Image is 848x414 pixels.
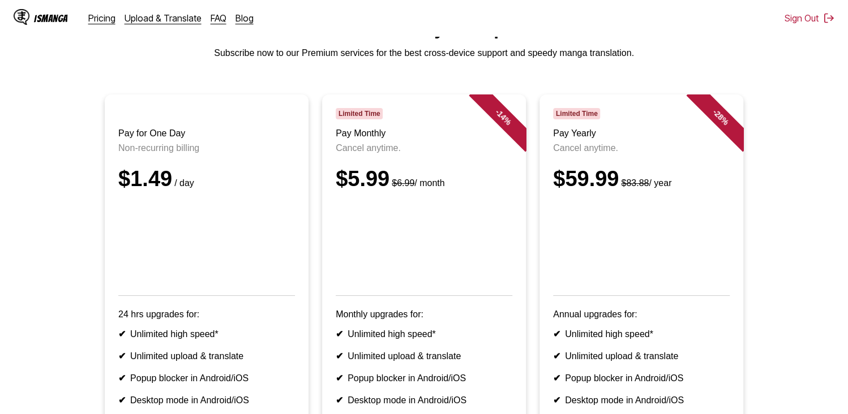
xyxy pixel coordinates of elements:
[553,373,560,383] b: ✔
[687,83,755,151] div: - 28 %
[553,351,730,361] li: Unlimited upload & translate
[118,309,295,320] p: 24 hrs upgrades for:
[619,178,671,188] small: / year
[118,329,295,339] li: Unlimited high speed*
[34,13,68,24] div: IsManga
[9,48,839,58] p: Subscribe now to our Premium services for the best cross-device support and speedy manga translat...
[118,205,295,279] iframe: PayPal
[336,205,512,279] iframe: PayPal
[392,178,414,188] s: $6.99
[235,12,254,24] a: Blog
[336,329,343,339] b: ✔
[211,12,226,24] a: FAQ
[336,167,512,191] div: $5.99
[88,12,115,24] a: Pricing
[785,12,834,24] button: Sign Out
[553,108,600,119] span: Limited Time
[125,12,202,24] a: Upload & Translate
[553,205,730,279] iframe: PayPal
[553,128,730,139] h3: Pay Yearly
[118,395,295,406] li: Desktop mode in Android/iOS
[118,373,126,383] b: ✔
[336,128,512,139] h3: Pay Monthly
[336,373,512,383] li: Popup blocker in Android/iOS
[336,395,512,406] li: Desktop mode in Android/iOS
[14,9,88,27] a: IsManga LogoIsManga
[118,167,295,191] div: $1.49
[336,108,383,119] span: Limited Time
[553,395,730,406] li: Desktop mode in Android/iOS
[118,395,126,405] b: ✔
[118,128,295,139] h3: Pay for One Day
[823,12,834,24] img: Sign out
[553,309,730,320] p: Annual upgrades for:
[621,178,649,188] s: $83.88
[336,395,343,405] b: ✔
[336,373,343,383] b: ✔
[336,309,512,320] p: Monthly upgrades for:
[336,329,512,339] li: Unlimited high speed*
[553,329,730,339] li: Unlimited high speed*
[389,178,444,188] small: / month
[553,351,560,361] b: ✔
[118,351,126,361] b: ✔
[553,395,560,405] b: ✔
[553,143,730,153] p: Cancel anytime.
[553,329,560,339] b: ✔
[553,167,730,191] div: $59.99
[14,9,29,25] img: IsManga Logo
[118,143,295,153] p: Non-recurring billing
[336,351,343,361] b: ✔
[553,373,730,383] li: Popup blocker in Android/iOS
[336,351,512,361] li: Unlimited upload & translate
[172,178,194,188] small: / day
[118,329,126,339] b: ✔
[118,373,295,383] li: Popup blocker in Android/iOS
[118,351,295,361] li: Unlimited upload & translate
[469,83,537,151] div: - 14 %
[336,143,512,153] p: Cancel anytime.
